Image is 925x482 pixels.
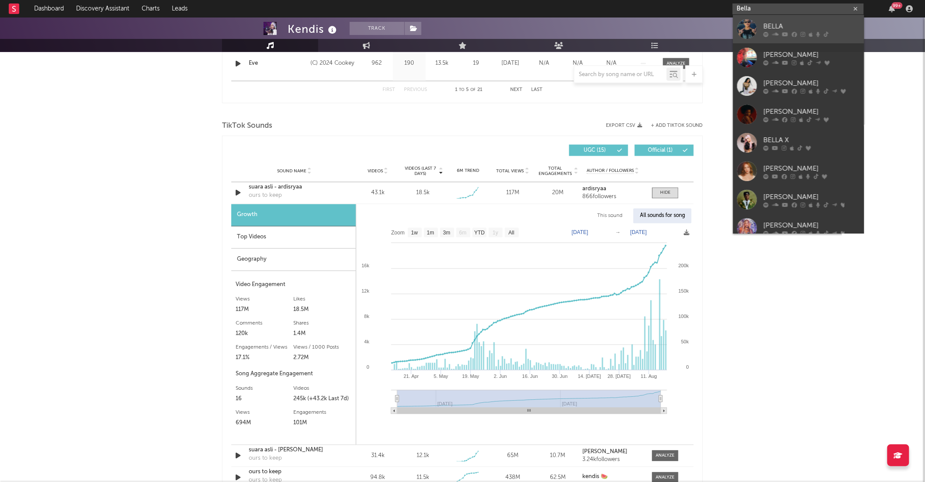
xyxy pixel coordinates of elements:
div: 65M [493,452,533,461]
div: 43.1k [358,189,398,198]
span: Videos [368,169,383,174]
button: UGC(15) [569,145,628,156]
div: Shares [294,318,352,329]
text: 50k [681,339,689,345]
button: + Add TikTok Sound [651,123,703,128]
strong: ardisryaa [583,186,607,192]
div: [PERSON_NAME] [764,49,860,60]
div: Engagements / Views [236,342,294,353]
text: → [616,230,621,236]
a: BELLA X [733,129,864,157]
a: kendis 🍉 [583,474,643,480]
div: Geography [231,249,356,271]
button: Next [510,87,522,92]
div: 117M [493,189,533,198]
div: ours to keep [249,454,282,463]
text: 2. Jun [494,374,507,379]
text: Zoom [391,230,405,236]
div: 120k [236,329,294,339]
text: 3m [443,230,451,236]
button: Track [350,22,404,35]
div: Song Aggregate Engagement [236,369,351,380]
text: 28. [DATE] [608,374,631,379]
text: 150k [678,289,689,294]
button: Export CSV [606,123,642,128]
div: This sound [591,209,629,224]
div: Top Videos [231,227,356,249]
a: ours to keep [249,468,340,477]
a: suara asli - [PERSON_NAME] [249,446,340,455]
text: [DATE] [572,230,588,236]
div: Sounds [236,384,294,394]
a: [PERSON_NAME] [733,100,864,129]
span: Author / Followers [587,168,634,174]
div: Likes [294,294,352,305]
span: TikTok Sounds [222,121,272,131]
div: [DATE] [496,59,525,68]
div: 10.7M [538,452,578,461]
span: Total Views [497,169,524,174]
text: 4k [364,339,369,345]
span: Official ( 1 ) [640,148,681,153]
div: [PERSON_NAME] [764,106,860,117]
a: ardisryaa [583,186,643,192]
text: 1w [411,230,418,236]
div: 694M [236,418,294,429]
div: Eve [249,59,306,68]
div: N/A [529,59,559,68]
div: 31.4k [358,452,398,461]
div: 18.5k [416,189,430,198]
text: 16k [362,263,369,269]
div: 18.5M [294,305,352,315]
span: to [459,88,464,92]
a: [PERSON_NAME] [583,449,643,455]
text: 200k [678,263,689,269]
button: First [383,87,395,92]
div: 117M [236,305,294,315]
div: 13.5k [428,59,456,68]
text: 5. May [434,374,449,379]
div: [PERSON_NAME] [764,192,860,202]
span: Sound Name [277,169,306,174]
text: 30. Jun [552,374,568,379]
text: 12k [362,289,369,294]
div: 962 [362,59,391,68]
button: Previous [404,87,427,92]
div: 6M Trend [448,168,488,175]
text: 100k [678,314,689,319]
strong: [PERSON_NAME] [583,449,628,455]
div: 20M [538,189,578,198]
text: 16. Jun [522,374,538,379]
div: Views [236,408,294,418]
a: [PERSON_NAME] [733,185,864,214]
span: UGC ( 15 ) [575,148,615,153]
text: 1y [493,230,498,236]
div: 1.4M [294,329,352,339]
a: suara asli - ardisryaa [249,183,340,192]
text: 14. [DATE] [578,374,601,379]
span: of [470,88,476,92]
div: Video Engagement [236,280,351,290]
div: 101M [294,418,352,429]
div: (C) 2024 Cookey [310,58,358,69]
div: Engagements [294,408,352,418]
div: Views [236,294,294,305]
button: Official(1) [635,145,694,156]
a: BELLA [733,15,864,43]
div: N/A [597,59,626,68]
div: 12.1k [417,452,429,461]
div: 2.72M [294,353,352,363]
input: Search by song name or URL [574,71,667,78]
div: Growth [231,204,356,227]
button: 99+ [889,5,895,12]
div: 3.24k followers [583,457,643,463]
div: 19 [461,59,491,68]
div: Videos [294,384,352,394]
text: [DATE] [630,230,647,236]
div: Views / 1000 Posts [294,342,352,353]
text: 0 [367,365,369,370]
div: All sounds for song [633,209,692,224]
div: [PERSON_NAME] [764,78,860,88]
span: Videos (last 7 days) [403,166,438,177]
